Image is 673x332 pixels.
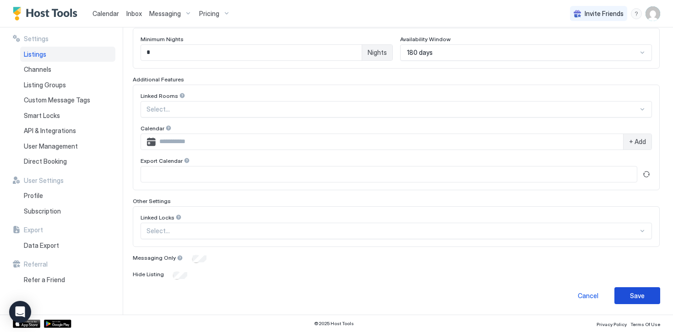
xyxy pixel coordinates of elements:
[24,142,78,150] span: User Management
[20,92,115,108] a: Custom Message Tags
[13,7,81,21] a: Host Tools Logo
[24,226,43,234] span: Export
[20,203,115,219] a: Subscription
[24,207,61,215] span: Subscription
[24,260,48,268] span: Referral
[407,48,433,57] span: 180 days
[20,62,115,77] a: Channels
[314,321,354,327] span: © 2025 Host Tools
[24,127,76,135] span: API & Integrations
[630,319,660,328] a: Terms Of Use
[614,287,660,304] button: Save
[133,271,164,278] span: Hide Listing
[24,65,51,74] span: Channels
[44,320,71,328] a: Google Play Store
[13,320,40,328] a: App Store
[631,8,642,19] div: menu
[24,81,66,89] span: Listing Groups
[141,166,637,182] input: Input Field
[156,134,623,150] input: Input Field
[565,287,611,304] button: Cancel
[400,36,450,43] span: Availability Window
[585,10,624,18] span: Invite Friends
[24,112,60,120] span: Smart Locks
[133,76,184,83] span: Additional Features
[24,157,67,166] span: Direct Booking
[646,6,660,21] div: User profile
[126,10,142,17] span: Inbox
[20,238,115,253] a: Data Export
[641,169,652,180] button: Refresh
[24,35,49,43] span: Settings
[24,50,46,59] span: Listings
[9,301,31,323] div: Open Intercom Messenger
[629,138,646,146] span: + Add
[141,92,178,99] span: Linked Rooms
[20,108,115,123] a: Smart Locks
[20,188,115,203] a: Profile
[368,48,387,57] span: Nights
[92,9,119,18] a: Calendar
[24,96,90,104] span: Custom Message Tags
[630,291,645,300] div: Save
[133,254,176,261] span: Messaging Only
[597,319,627,328] a: Privacy Policy
[141,157,183,164] span: Export Calendar
[141,214,174,221] span: Linked Locks
[20,47,115,62] a: Listings
[141,36,184,43] span: Minimum Nights
[24,177,64,185] span: User Settings
[630,321,660,327] span: Terms Of Use
[126,9,142,18] a: Inbox
[20,272,115,288] a: Refer a Friend
[20,77,115,93] a: Listing Groups
[24,276,65,284] span: Refer a Friend
[92,10,119,17] span: Calendar
[20,139,115,154] a: User Management
[141,45,362,60] input: Input Field
[24,192,43,200] span: Profile
[149,10,181,18] span: Messaging
[199,10,219,18] span: Pricing
[20,154,115,169] a: Direct Booking
[578,291,598,300] div: Cancel
[24,241,59,250] span: Data Export
[20,123,115,139] a: API & Integrations
[597,321,627,327] span: Privacy Policy
[141,125,164,132] span: Calendar
[133,198,171,204] span: Other Settings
